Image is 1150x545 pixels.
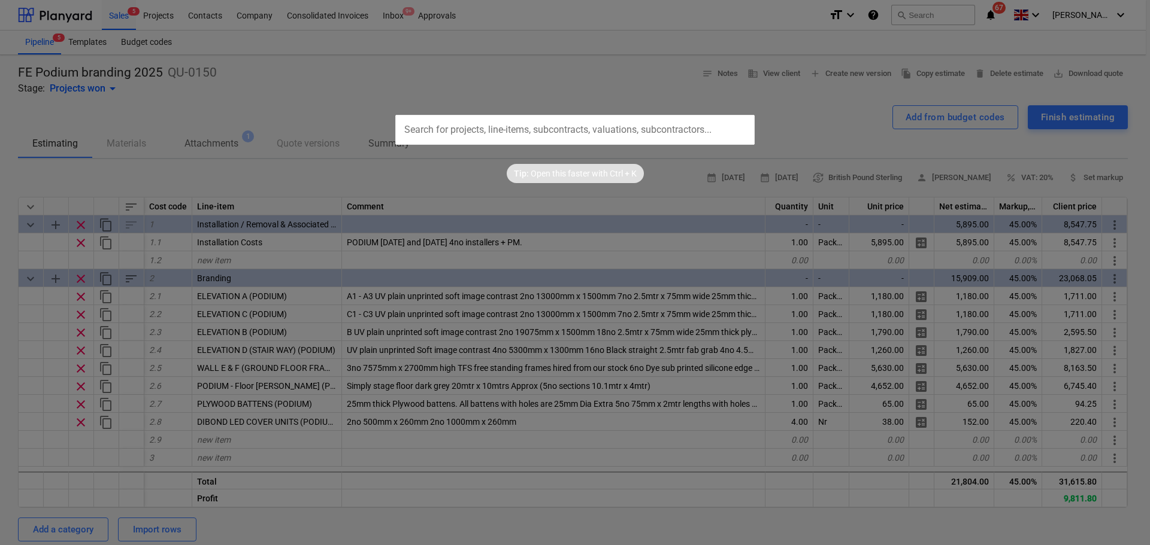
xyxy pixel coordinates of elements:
div: Tip:Open this faster withCtrl + K [507,164,644,183]
p: Ctrl + K [610,168,637,179]
p: Open this faster with [531,168,608,179]
iframe: Chat Widget [1090,488,1150,545]
p: Tip: [514,168,529,179]
input: Search for projects, line-items, subcontracts, valuations, subcontractors... [395,115,755,145]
